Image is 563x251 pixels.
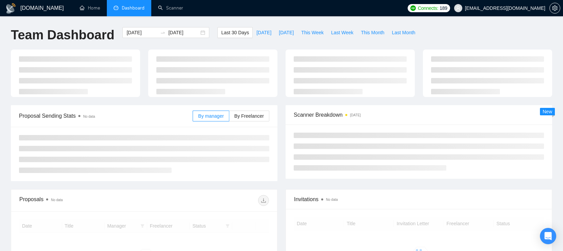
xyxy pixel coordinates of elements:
span: Last Month [392,29,415,36]
button: This Week [297,27,327,38]
span: Invitations [294,195,544,204]
input: End date [168,29,199,36]
span: swap-right [160,30,166,35]
a: searchScanner [158,5,183,11]
h1: Team Dashboard [11,27,114,43]
span: dashboard [114,5,118,10]
span: to [160,30,166,35]
time: [DATE] [350,113,361,117]
button: [DATE] [253,27,275,38]
span: user [456,6,461,11]
span: This Month [361,29,384,36]
img: upwork-logo.png [410,5,416,11]
button: Last Month [388,27,419,38]
button: Last 30 Days [217,27,253,38]
span: No data [51,198,63,202]
button: Last Week [327,27,357,38]
span: Last 30 Days [221,29,249,36]
span: By Freelancer [234,113,264,119]
input: Start date [127,29,157,36]
div: Open Intercom Messenger [540,228,556,244]
span: setting [550,5,560,11]
span: Scanner Breakdown [294,111,544,119]
span: No data [83,115,95,118]
span: Dashboard [122,5,144,11]
img: logo [5,3,16,14]
span: Last Week [331,29,353,36]
button: [DATE] [275,27,297,38]
span: Connects: [418,4,438,12]
button: This Month [357,27,388,38]
span: 189 [440,4,447,12]
a: setting [549,5,560,11]
span: No data [326,198,338,201]
span: This Week [301,29,324,36]
span: [DATE] [256,29,271,36]
div: Proposals [19,195,144,206]
span: New [543,109,552,114]
span: Proposal Sending Stats [19,112,193,120]
span: By manager [198,113,224,119]
button: setting [549,3,560,14]
span: [DATE] [279,29,294,36]
a: homeHome [80,5,100,11]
